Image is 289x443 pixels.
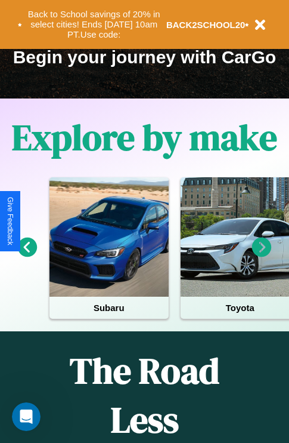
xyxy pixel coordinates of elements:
[49,297,169,319] h4: Subaru
[6,197,14,245] div: Give Feedback
[22,6,166,43] button: Back to School savings of 20% in select cities! Ends [DATE] 10am PT.Use code:
[12,402,41,431] iframe: Intercom live chat
[166,20,246,30] b: BACK2SCHOOL20
[12,113,277,162] h1: Explore by make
